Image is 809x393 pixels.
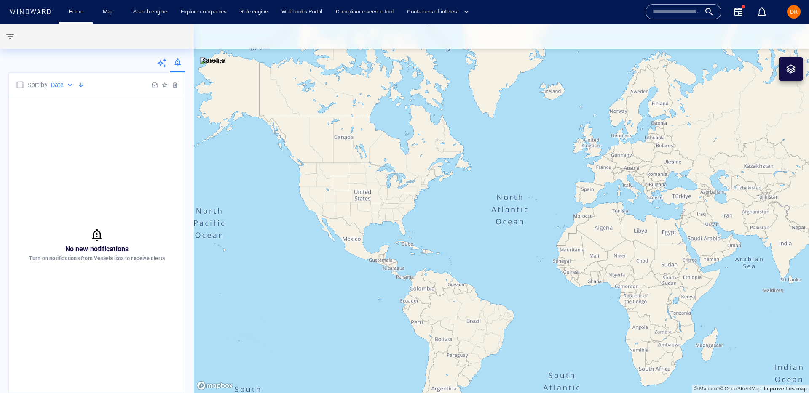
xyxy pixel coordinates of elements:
[407,7,469,17] span: Containers of interest
[332,5,397,19] a: Compliance service tool
[757,7,767,17] div: Notification center
[51,80,74,90] div: Date
[96,5,123,19] button: Map
[773,355,803,387] iframe: Chat
[196,381,233,390] a: Mapbox logo
[237,5,271,19] a: Rule engine
[278,5,326,19] a: Webhooks Portal
[203,56,225,66] p: Satellite
[790,8,798,15] span: DR
[65,5,87,19] a: Home
[763,386,807,392] a: Map feedback
[200,57,225,66] img: satellite
[29,255,165,262] p: Turn on notifications from Vessels lists to receive alerts
[785,3,802,20] button: DR
[51,80,64,90] p: Date
[404,5,476,19] button: Containers of interest
[719,386,761,392] a: OpenStreetMap
[177,5,230,19] a: Explore companies
[194,24,809,393] canvas: Map
[65,245,129,253] span: No new notifications
[99,5,120,19] a: Map
[130,5,171,19] a: Search engine
[694,386,718,392] a: Mapbox
[62,5,89,19] button: Home
[28,80,47,90] p: Sort by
